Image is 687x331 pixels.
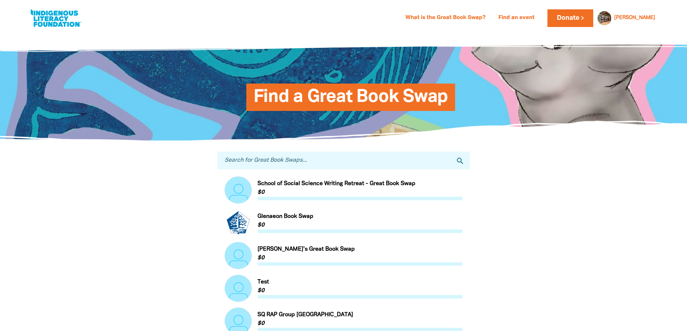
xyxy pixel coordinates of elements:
a: Donate [547,9,593,27]
span: Find a Great Book Swap [254,89,448,111]
i: search [456,157,464,165]
a: What is the Great Book Swap? [401,12,490,24]
a: [PERSON_NAME] [614,15,655,21]
a: Find an event [494,12,539,24]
